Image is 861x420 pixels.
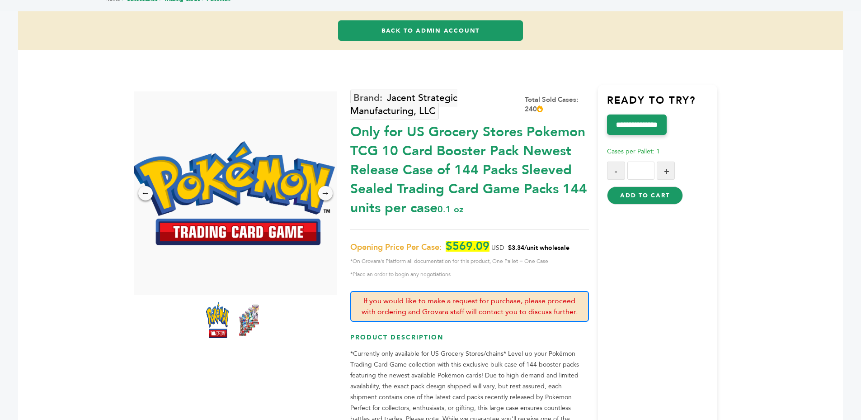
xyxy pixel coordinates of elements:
img: *Only for US Grocery Stores* Pokemon TCG 10 Card Booster Pack – Newest Release (Case of 144 Packs... [132,141,335,245]
span: 0.1 oz [438,203,463,215]
span: *Place an order to begin any negotiations [350,269,589,280]
p: If you would like to make a request for purchase, please proceed with ordering and Grovara staff ... [350,291,589,322]
a: Back to Admin Account [338,20,523,41]
a: Jacent Strategic Manufacturing, LLC [350,90,457,119]
div: Only for US Grocery Stores Pokemon TCG 10 Card Booster Pack Newest Release Case of 144 Packs Slee... [350,118,589,218]
div: ← [138,186,153,200]
span: Opening Price Per Case: [350,242,442,253]
button: + [657,162,675,180]
button: - [607,162,625,180]
img: *Only for US Grocery Stores* Pokemon TCG 10 Card Booster Pack – Newest Release (Case of 144 Packs... [238,302,260,338]
img: *Only for US Grocery Stores* Pokemon TCG 10 Card Booster Pack – Newest Release (Case of 144 Packs... [206,302,229,338]
span: Cases per Pallet: 1 [607,147,660,156]
h3: Product Description [350,333,589,349]
span: *On Grovara's Platform all documentation for this product, One Pallet = One Case [350,256,589,267]
div: → [318,186,333,200]
div: Total Sold Cases: 240 [525,95,589,114]
span: USD [491,243,504,252]
span: $569.09 [446,241,489,252]
button: Add to Cart [607,186,682,205]
h3: Ready to try? [607,94,717,115]
span: $3.34/unit wholesale [508,243,569,252]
